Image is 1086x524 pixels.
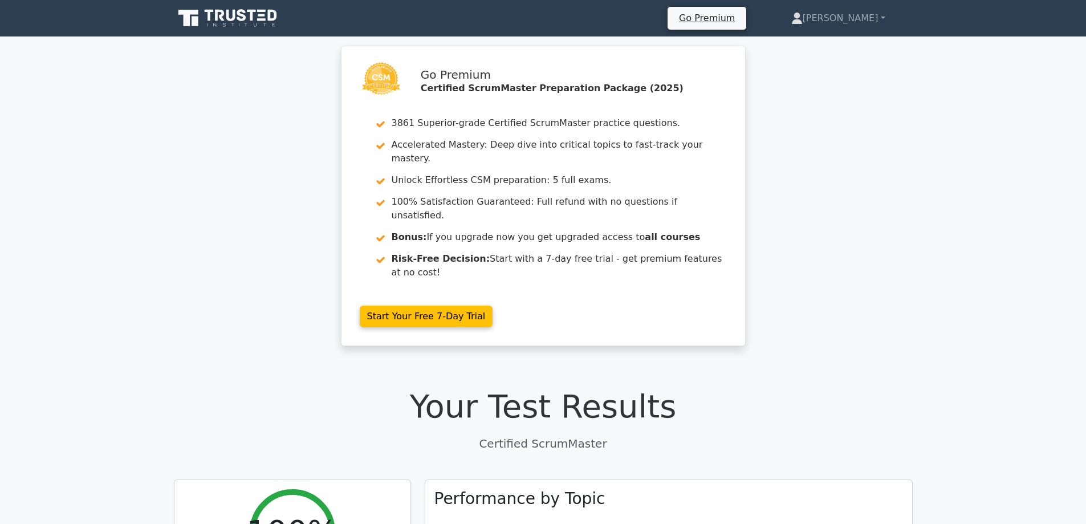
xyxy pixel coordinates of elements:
a: [PERSON_NAME] [764,7,913,30]
h3: Performance by Topic [434,489,605,509]
a: Go Premium [672,10,742,26]
h1: Your Test Results [174,387,913,425]
p: Certified ScrumMaster [174,435,913,452]
a: Start Your Free 7-Day Trial [360,306,493,327]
